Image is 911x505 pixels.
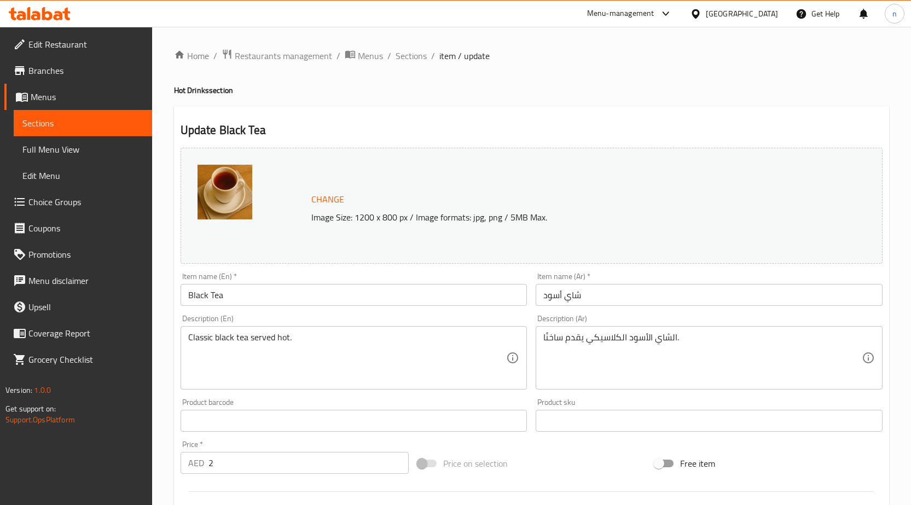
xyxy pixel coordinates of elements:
li: / [213,49,217,62]
a: Promotions [4,241,152,268]
a: Sections [396,49,427,62]
li: / [431,49,435,62]
a: Sections [14,110,152,136]
a: Support.OpsPlatform [5,413,75,427]
a: Edit Restaurant [4,31,152,57]
textarea: الشاي الأسود الكلاسيكي يقدم ساخنًا. [543,332,862,384]
a: Branches [4,57,152,84]
input: Enter name Ar [536,284,883,306]
span: Choice Groups [28,195,143,208]
a: Coverage Report [4,320,152,346]
span: Change [311,191,344,207]
textarea: Classic black tea served hot. [188,332,507,384]
span: Menus [358,49,383,62]
span: Promotions [28,248,143,261]
span: Free item [680,457,715,470]
a: Choice Groups [4,189,152,215]
a: Menus [345,49,383,63]
p: Image Size: 1200 x 800 px / Image formats: jpg, png / 5MB Max. [307,211,808,224]
img: Black_Tea638935224320251747.jpg [198,165,252,219]
span: Restaurants management [235,49,332,62]
a: Menu disclaimer [4,268,152,294]
a: Home [174,49,209,62]
span: Grocery Checklist [28,353,143,366]
span: 1.0.0 [34,383,51,397]
a: Menus [4,84,152,110]
span: Edit Restaurant [28,38,143,51]
div: [GEOGRAPHIC_DATA] [706,8,778,20]
input: Please enter product barcode [181,410,527,432]
input: Please enter product sku [536,410,883,432]
span: item / update [439,49,490,62]
span: Version: [5,383,32,397]
a: Full Menu View [14,136,152,162]
input: Please enter price [208,452,409,474]
span: Price on selection [443,457,508,470]
div: Menu-management [587,7,654,20]
span: Branches [28,64,143,77]
span: Edit Menu [22,169,143,182]
h4: Hot Drinks section [174,85,889,96]
li: / [336,49,340,62]
input: Enter name En [181,284,527,306]
span: Menus [31,90,143,103]
a: Restaurants management [222,49,332,63]
p: AED [188,456,204,469]
h2: Update Black Tea [181,122,883,138]
span: Menu disclaimer [28,274,143,287]
button: Change [307,188,349,211]
nav: breadcrumb [174,49,889,63]
a: Grocery Checklist [4,346,152,373]
span: Upsell [28,300,143,314]
span: n [892,8,897,20]
a: Edit Menu [14,162,152,189]
span: Sections [22,117,143,130]
span: Full Menu View [22,143,143,156]
span: Coupons [28,222,143,235]
a: Coupons [4,215,152,241]
span: Coverage Report [28,327,143,340]
li: / [387,49,391,62]
span: Get support on: [5,402,56,416]
a: Upsell [4,294,152,320]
